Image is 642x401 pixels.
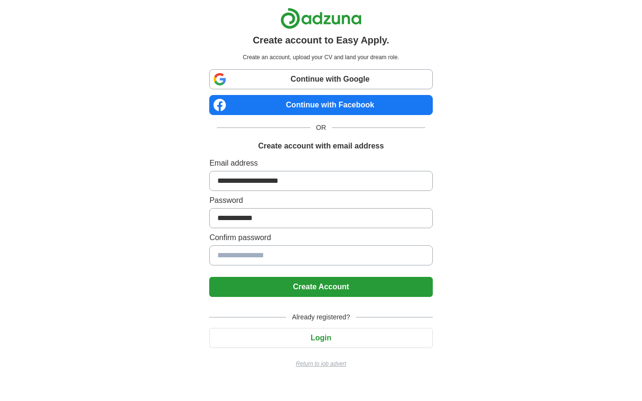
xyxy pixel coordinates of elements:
a: Continue with Google [209,69,432,89]
img: Adzuna logo [280,8,362,29]
h1: Create account to Easy Apply. [253,33,389,47]
label: Password [209,195,432,206]
a: Return to job advert [209,359,432,368]
span: OR [310,123,332,133]
h1: Create account with email address [258,140,384,152]
p: Create an account, upload your CV and land your dream role. [211,53,430,62]
button: Create Account [209,277,432,297]
span: Already registered? [286,312,355,322]
label: Email address [209,158,432,169]
button: Login [209,328,432,348]
a: Continue with Facebook [209,95,432,115]
a: Login [209,334,432,342]
label: Confirm password [209,232,432,243]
